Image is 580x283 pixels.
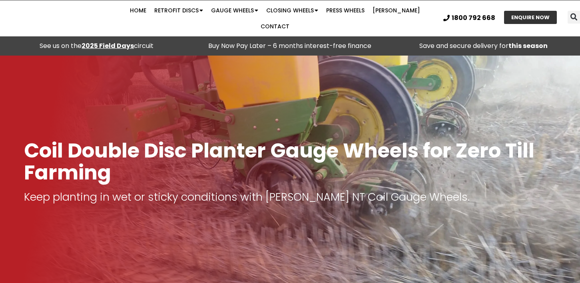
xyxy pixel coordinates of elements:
[504,11,557,24] a: ENQUIRE NOW
[322,2,369,18] a: Press Wheels
[126,2,150,18] a: Home
[511,15,550,20] span: ENQUIRE NOW
[24,6,104,31] img: Ryan NT logo
[391,40,576,52] p: Save and secure delivery for
[24,136,63,165] span: Coil
[257,18,293,34] a: Contact
[4,40,189,52] div: See us on the circuit
[112,2,437,34] nav: Menu
[82,41,134,50] a: 2025 Field Days
[443,15,495,21] a: 1800 792 668
[197,40,383,52] p: Buy Now Pay Later – 6 months interest-free finance
[207,2,262,18] a: Gauge Wheels
[369,2,424,18] a: [PERSON_NAME]
[24,140,556,183] h1: Double Disc Planter Gauge Wheels for Zero Till Farming
[508,41,548,50] strong: this season
[262,2,322,18] a: Closing Wheels
[452,15,495,21] span: 1800 792 668
[150,2,207,18] a: Retrofit Discs
[24,191,556,203] p: Keep planting in wet or sticky conditions with [PERSON_NAME] NT Coil Gauge Wheels.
